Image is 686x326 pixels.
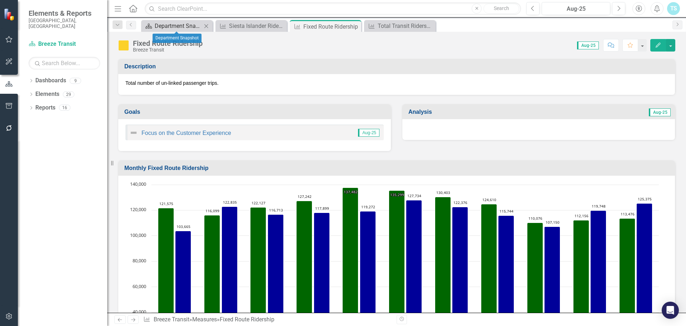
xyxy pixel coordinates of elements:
[269,208,283,213] text: 116,713
[177,224,190,229] text: 103,665
[124,165,671,171] h3: Monthly Fixed Route Ridership
[4,8,16,21] img: ClearPoint Strategy
[130,232,146,238] text: 100,000
[577,42,599,49] span: Aug-25
[544,5,608,13] div: Aug-25
[499,209,513,214] text: 115,744
[29,40,100,48] a: Breeze Transit
[303,22,359,31] div: Fixed Route Ridership
[35,90,59,98] a: Elements
[63,91,74,97] div: 29
[649,108,671,116] span: Aug-25
[453,200,467,205] text: 122,376
[133,283,146,289] text: 60,000
[124,109,387,115] h3: Goals
[366,21,434,30] a: Total Transit Ridership
[223,200,237,205] text: 122,835
[361,204,375,209] text: 119,272
[154,316,189,323] a: Breeze Transit
[29,9,100,18] span: Elements & Reports
[125,80,219,86] span: Total number of un-linked passenger trips.
[390,192,404,197] text: 135,299
[29,18,100,29] small: [GEOGRAPHIC_DATA], [GEOGRAPHIC_DATA]
[542,2,610,15] button: Aug-25
[192,316,217,323] a: Measures
[592,204,606,209] text: 119,748
[315,206,329,211] text: 117,899
[70,78,81,84] div: 9
[575,213,588,218] text: 112,156
[483,4,519,14] button: Search
[130,206,146,213] text: 120,000
[436,190,450,195] text: 130,403
[143,316,391,324] div: » »
[667,2,680,15] button: TS
[124,63,671,70] h3: Description
[408,109,543,115] h3: Analysis
[155,21,202,30] div: Department Snapshot
[298,194,312,199] text: 127,242
[217,21,285,30] a: Siesta Islander Ridership
[482,197,496,202] text: 124,610
[205,208,219,213] text: 116,099
[143,21,202,30] a: Department Snapshot
[621,211,635,216] text: 113,476
[638,196,652,201] text: 125,375
[546,220,560,225] text: 107,150
[494,5,509,11] span: Search
[145,3,521,15] input: Search ClearPoint...
[153,34,202,43] div: Department Snapshot
[129,128,138,137] img: Not Defined
[220,316,274,323] div: Fixed Route Ridership
[141,130,231,136] a: Focus on the Customer Experience
[133,39,203,47] div: Fixed Route Ridership
[378,21,434,30] div: Total Transit Ridership
[133,47,203,53] div: Breeze Transit
[159,201,173,206] text: 121,575
[118,40,129,51] img: Caution
[252,200,265,205] text: 122,127
[528,216,542,221] text: 110,076
[35,77,66,85] a: Dashboards
[29,57,100,69] input: Search Below...
[358,129,379,137] span: Aug-25
[130,181,146,187] text: 140,000
[59,105,70,111] div: 16
[662,302,679,319] div: Open Intercom Messenger
[344,189,358,194] text: 137,482
[133,257,146,264] text: 80,000
[35,104,55,112] a: Reports
[133,308,146,315] text: 40,000
[407,193,421,198] text: 127,734
[229,21,285,30] div: Siesta Islander Ridership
